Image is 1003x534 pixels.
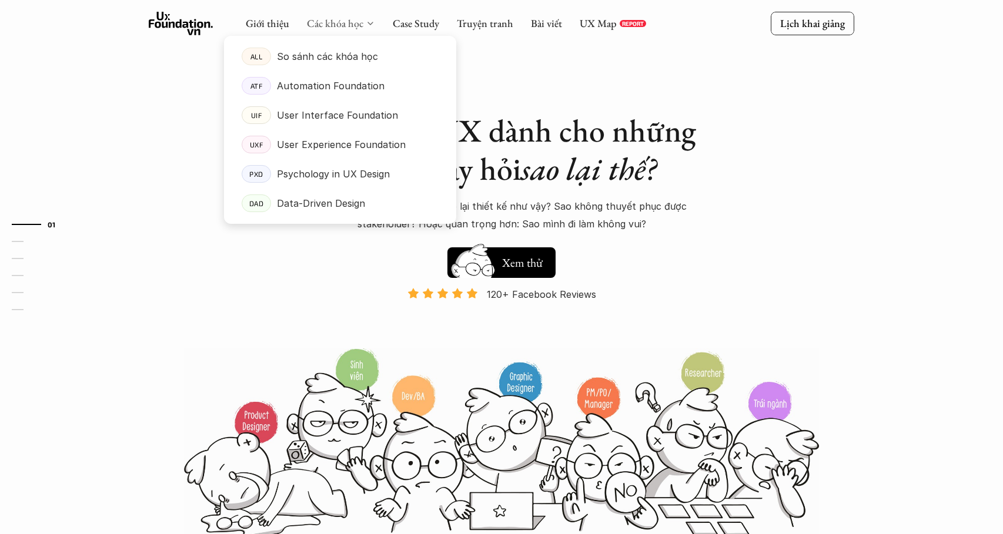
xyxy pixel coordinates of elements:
p: DAD [249,199,264,207]
p: ALL [250,52,263,61]
a: Giới thiệu [246,16,289,30]
a: 120+ Facebook Reviews [397,287,606,347]
a: UIFUser Interface Foundation [224,100,456,130]
a: 01 [12,217,68,231]
p: UIF [251,111,262,119]
h5: Xem thử [500,254,544,271]
p: User Experience Foundation [277,136,406,153]
a: Truyện tranh [457,16,513,30]
p: PXD [249,170,263,178]
p: UXF [250,140,263,149]
a: ALLSo sánh các khóa học [224,42,456,71]
em: sao lại thế? [521,148,656,189]
a: Xem thử [447,241,556,278]
strong: 01 [48,220,56,229]
p: Data-Driven Design [277,194,365,212]
a: Các khóa học [307,16,363,30]
h1: Khóa học UX dành cho những người hay hỏi [296,112,707,188]
a: ATFAutomation Foundation [224,71,456,100]
a: Case Study [393,16,439,30]
a: Lịch khai giảng [771,12,854,35]
a: UXFUser Experience Foundation [224,130,456,159]
p: Psychology in UX Design [277,165,390,183]
a: REPORT [620,20,646,27]
p: Lịch khai giảng [780,16,845,30]
p: REPORT [622,20,644,27]
p: So sánh các khóa học [277,48,378,65]
p: ATF [250,82,263,90]
a: DADData-Driven Design [224,189,456,218]
p: 120+ Facebook Reviews [487,286,596,303]
a: PXDPsychology in UX Design [224,159,456,189]
a: Bài viết [531,16,562,30]
p: User Interface Foundation [277,106,398,124]
p: Sao lại làm tính năng này? Sao lại thiết kế như vậy? Sao không thuyết phục được stakeholder? Hoặc... [296,197,707,233]
p: Automation Foundation [277,77,385,95]
a: UX Map [580,16,617,30]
